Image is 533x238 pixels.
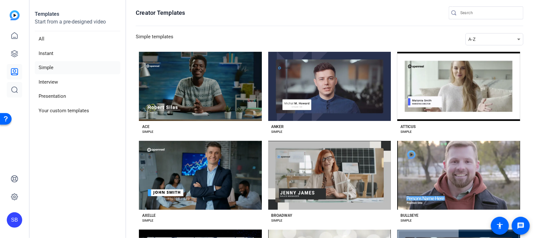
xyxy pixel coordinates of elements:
div: SIMPLE [142,218,153,223]
h1: Creator Templates [136,9,185,17]
button: Template image [139,141,262,210]
button: Template image [139,52,262,121]
span: A-Z [468,37,475,42]
h3: Simple templates [136,33,173,45]
div: SIMPLE [400,218,412,223]
li: Simple [35,61,120,74]
div: BULLSEYE [400,213,418,218]
div: SIMPLE [271,129,283,134]
mat-icon: accessibility [496,222,504,230]
div: SIMPLE [271,218,283,223]
div: ATTICUS [400,124,416,129]
li: Presentation [35,90,120,103]
div: SIMPLE [142,129,153,134]
div: AXELLE [142,213,156,218]
p: Start from a pre-designed video [35,18,120,31]
input: Search [460,9,518,17]
li: Instant [35,47,120,60]
div: ANKER [271,124,284,129]
mat-icon: message [517,222,525,230]
div: SB [7,212,22,228]
div: SIMPLE [400,129,412,134]
img: blue-gradient.svg [10,10,20,20]
li: Interview [35,76,120,89]
button: Template image [268,141,391,210]
div: BROADWAY [271,213,292,218]
button: Template image [397,52,520,121]
div: ACE [142,124,150,129]
strong: Templates [35,11,59,17]
button: Template image [268,52,391,121]
button: Template image [397,141,520,210]
li: All [35,32,120,46]
li: Your custom templates [35,104,120,117]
